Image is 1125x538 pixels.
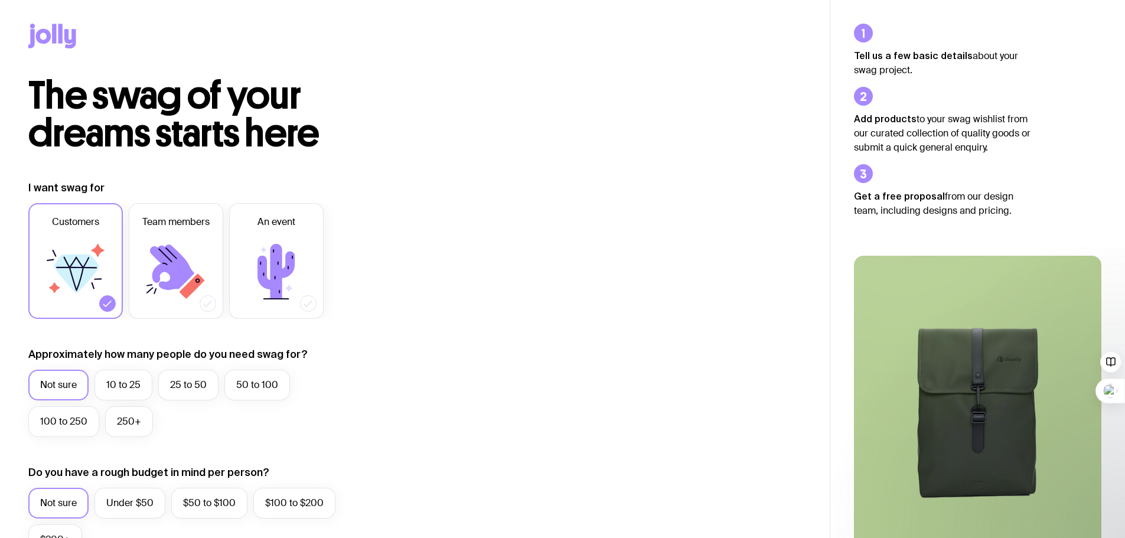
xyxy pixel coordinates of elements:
span: An event [257,215,295,229]
label: Not sure [28,370,89,400]
span: The swag of your dreams starts here [28,72,319,156]
label: 25 to 50 [158,370,219,400]
label: Approximately how many people do you need swag for? [28,347,308,361]
strong: Tell us a few basic details [854,50,973,61]
label: Do you have a rough budget in mind per person? [28,465,269,480]
label: $100 to $200 [253,488,335,519]
label: 10 to 25 [94,370,152,400]
p: from our design team, including designs and pricing. [854,189,1031,218]
label: Under $50 [94,488,165,519]
span: Team members [142,215,210,229]
label: 50 to 100 [224,370,290,400]
strong: Get a free proposal [854,191,945,201]
label: I want swag for [28,181,105,195]
label: Not sure [28,488,89,519]
span: Customers [52,215,99,229]
label: 100 to 250 [28,406,99,437]
label: 250+ [105,406,153,437]
p: about your swag project. [854,48,1031,77]
p: to your swag wishlist from our curated collection of quality goods or submit a quick general enqu... [854,112,1031,155]
strong: Add products [854,113,917,124]
label: $50 to $100 [171,488,247,519]
iframe: Intercom live chat [1085,498,1113,526]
